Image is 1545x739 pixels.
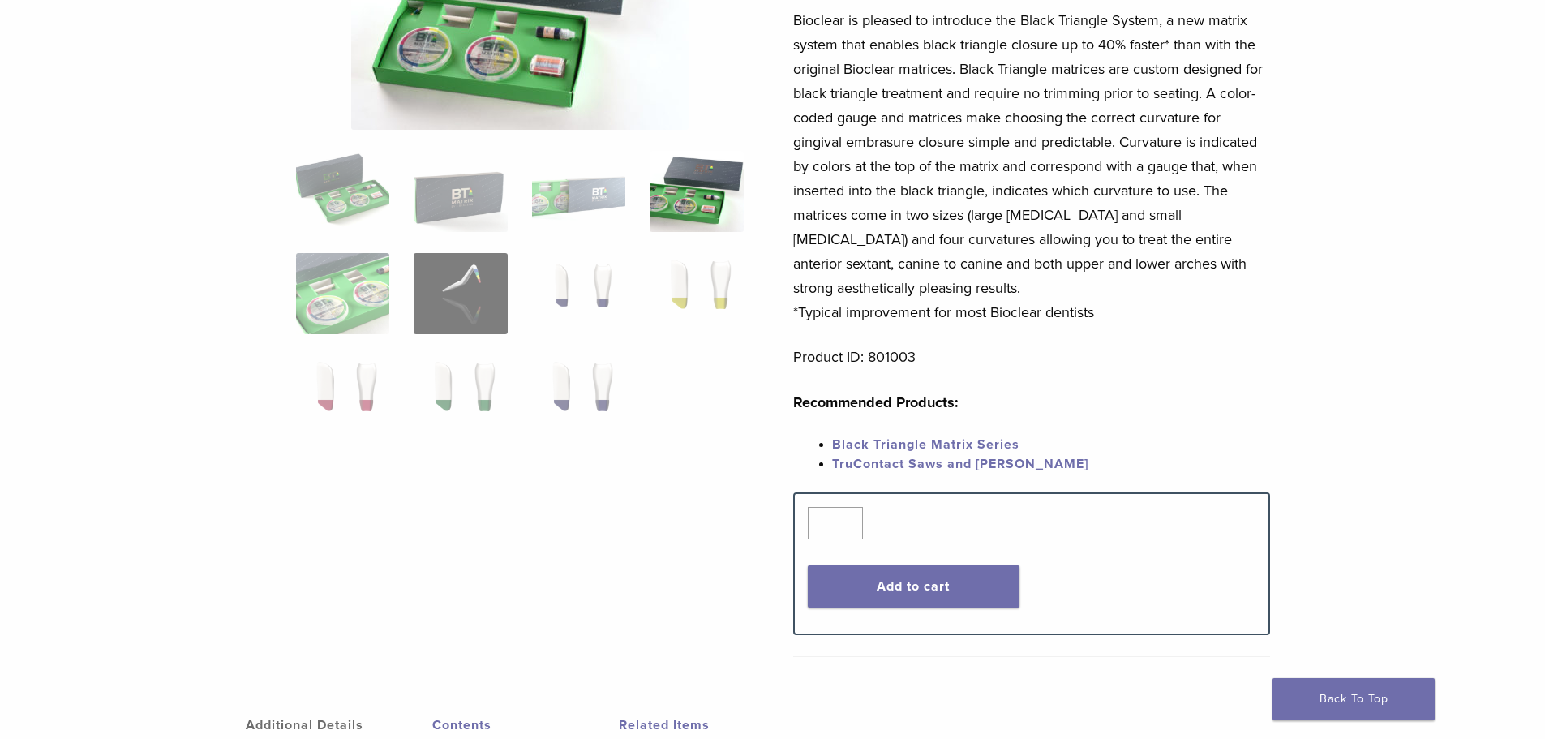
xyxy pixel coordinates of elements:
[414,253,507,334] img: Black Triangle (BT) Kit - Image 6
[832,456,1088,472] a: TruContact Saws and [PERSON_NAME]
[832,436,1019,453] a: Black Triangle Matrix Series
[296,151,389,232] img: Intro-Black-Triangle-Kit-6-Copy-e1548792917662-324x324.jpg
[296,253,389,334] img: Black Triangle (BT) Kit - Image 5
[793,8,1270,324] p: Bioclear is pleased to introduce the Black Triangle System, a new matrix system that enables blac...
[1272,678,1435,720] a: Back To Top
[650,253,743,334] img: Black Triangle (BT) Kit - Image 8
[532,151,625,232] img: Black Triangle (BT) Kit - Image 3
[532,253,625,334] img: Black Triangle (BT) Kit - Image 7
[414,151,507,232] img: Black Triangle (BT) Kit - Image 2
[808,565,1019,608] button: Add to cart
[414,355,507,436] img: Black Triangle (BT) Kit - Image 10
[532,355,625,436] img: Black Triangle (BT) Kit - Image 11
[793,345,1270,369] p: Product ID: 801003
[296,355,389,436] img: Black Triangle (BT) Kit - Image 9
[650,151,743,232] img: Black Triangle (BT) Kit - Image 4
[793,393,959,411] strong: Recommended Products:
